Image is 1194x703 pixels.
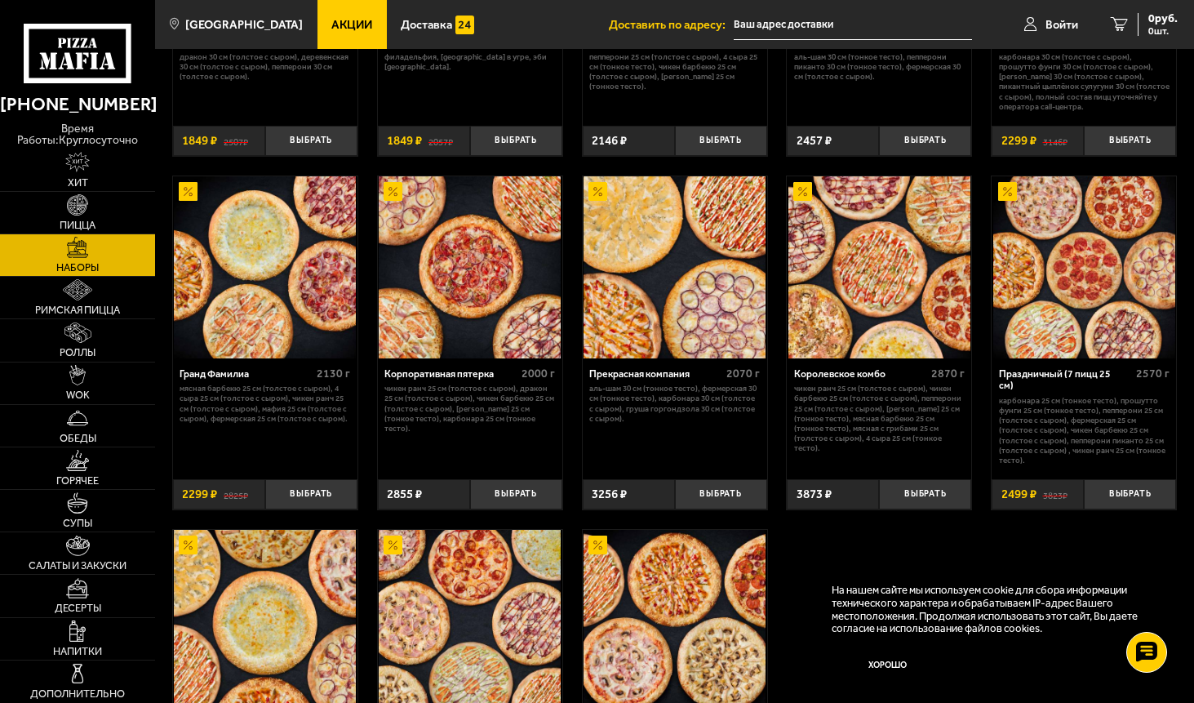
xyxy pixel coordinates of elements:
[30,689,125,700] span: Дополнительно
[224,488,248,501] s: 2825 ₽
[1084,479,1176,509] button: Выбрать
[999,396,1170,465] p: Карбонара 25 см (тонкое тесто), Прошутто Фунги 25 см (тонкое тесто), Пепперони 25 см (толстое с с...
[588,182,607,201] img: Акционный
[592,488,627,501] span: 3256 ₽
[1001,488,1036,501] span: 2499 ₽
[265,479,357,509] button: Выбрать
[387,135,422,147] span: 1849 ₽
[931,367,965,380] span: 2870 г
[265,126,357,156] button: Выбрать
[589,384,760,424] p: Аль-Шам 30 см (тонкое тесто), Фермерская 30 см (тонкое тесто), Карбонара 30 см (толстое с сыром),...
[592,135,627,147] span: 2146 ₽
[583,176,767,358] a: АкционныйПрекрасная компания
[384,52,555,72] p: Филадельфия, [GEOGRAPHIC_DATA] в угре, Эби [GEOGRAPHIC_DATA].
[992,176,1176,358] a: АкционныйПраздничный (7 пицц 25 см)
[993,176,1175,358] img: Праздничный (7 пицц 25 см)
[797,135,832,147] span: 2457 ₽
[675,479,767,509] button: Выбрать
[401,19,452,31] span: Доставка
[588,536,607,554] img: Акционный
[584,176,766,358] img: Прекрасная компания
[66,390,90,401] span: WOK
[879,126,971,156] button: Выбрать
[1043,488,1067,501] s: 3823 ₽
[793,182,812,201] img: Акционный
[182,135,217,147] span: 1849 ₽
[29,561,127,572] span: Салаты и закуски
[794,52,965,82] p: Аль-Шам 30 см (тонкое тесто), Пепперони Пиканто 30 см (тонкое тесто), Фермерская 30 см (толстое с...
[60,348,95,358] span: Роллы
[331,19,372,31] span: Акции
[68,178,88,189] span: Хит
[173,176,357,358] a: АкционныйГранд Фамилиа
[832,647,943,685] button: Хорошо
[384,182,402,201] img: Акционный
[180,384,350,424] p: Мясная Барбекю 25 см (толстое с сыром), 4 сыра 25 см (толстое с сыром), Чикен Ранч 25 см (толстое...
[180,368,313,380] div: Гранд Фамилиа
[788,176,970,358] img: Королевское комбо
[384,536,402,554] img: Акционный
[378,176,562,358] a: АкционныйКорпоративная пятерка
[999,368,1132,392] div: Праздничный (7 пицц 25 см)
[56,476,99,487] span: Горячее
[999,52,1170,112] p: Карбонара 30 см (толстое с сыром), Прошутто Фунги 30 см (толстое с сыром), [PERSON_NAME] 30 см (т...
[63,518,92,529] span: Супы
[60,220,95,231] span: Пицца
[317,367,350,380] span: 2130 г
[387,488,422,501] span: 2855 ₽
[1136,367,1170,380] span: 2570 г
[787,176,971,358] a: АкционныйКоролевское комбо
[56,263,99,274] span: Наборы
[185,19,303,31] span: [GEOGRAPHIC_DATA]
[174,176,356,358] img: Гранд Фамилиа
[384,368,517,380] div: Корпоративная пятерка
[384,384,555,434] p: Чикен Ранч 25 см (толстое с сыром), Дракон 25 см (толстое с сыром), Чикен Барбекю 25 см (толстое ...
[734,10,973,40] input: Ваш адрес доставки
[55,603,101,614] span: Десерты
[53,647,102,657] span: Напитки
[179,536,198,554] img: Акционный
[1045,19,1078,31] span: Войти
[522,367,555,380] span: 2000 г
[832,584,1155,635] p: На нашем сайте мы используем cookie для сбора информации технического характера и обрабатываем IP...
[379,176,561,358] img: Корпоративная пятерка
[1001,135,1036,147] span: 2299 ₽
[428,135,453,147] s: 2057 ₽
[998,182,1017,201] img: Акционный
[470,479,562,509] button: Выбрать
[589,52,760,92] p: Пепперони 25 см (толстое с сыром), 4 сыра 25 см (тонкое тесто), Чикен Барбекю 25 см (толстое с сы...
[470,126,562,156] button: Выбрать
[224,135,248,147] s: 2507 ₽
[609,19,734,31] span: Доставить по адресу:
[180,52,350,82] p: Дракон 30 см (толстое с сыром), Деревенская 30 см (толстое с сыром), Пепперони 30 см (толстое с с...
[726,367,760,380] span: 2070 г
[35,305,120,316] span: Римская пицца
[879,479,971,509] button: Выбрать
[1043,135,1067,147] s: 3146 ₽
[675,126,767,156] button: Выбрать
[179,182,198,201] img: Акционный
[1148,13,1178,24] span: 0 руб.
[455,16,474,34] img: 15daf4d41897b9f0e9f617042186c801.svg
[589,368,722,380] div: Прекрасная компания
[182,488,217,501] span: 2299 ₽
[60,434,96,444] span: Обеды
[1084,126,1176,156] button: Выбрать
[797,488,832,501] span: 3873 ₽
[794,368,927,380] div: Королевское комбо
[1148,26,1178,36] span: 0 шт.
[794,384,965,453] p: Чикен Ранч 25 см (толстое с сыром), Чикен Барбекю 25 см (толстое с сыром), Пепперони 25 см (толст...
